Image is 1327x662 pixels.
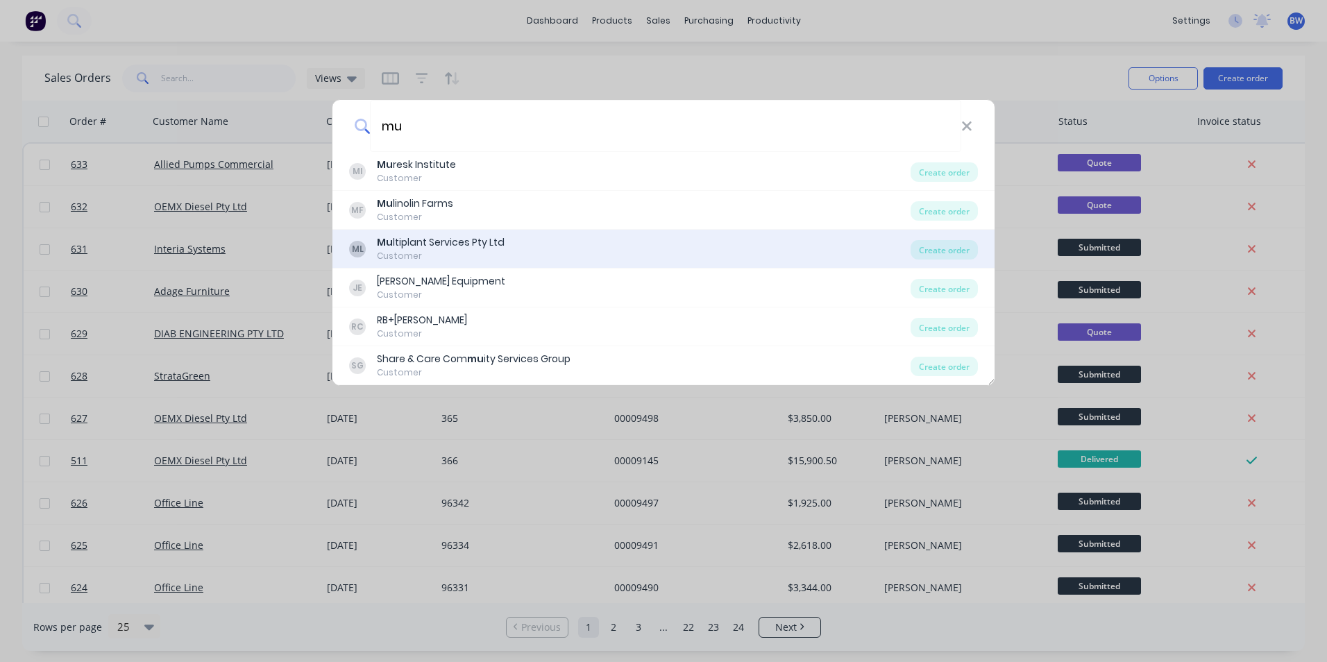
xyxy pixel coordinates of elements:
div: Create order [911,162,978,182]
div: MI [349,163,366,180]
div: JE [349,280,366,296]
div: RC [349,319,366,335]
div: [PERSON_NAME] Equipment [377,274,505,289]
b: Mu [377,158,393,171]
div: ML [349,241,366,257]
b: mu [467,352,484,366]
div: Create order [911,201,978,221]
div: Customer [377,328,467,340]
div: ltiplant Services Pty Ltd [377,235,505,250]
div: resk Institute [377,158,456,172]
div: SG [349,357,366,374]
div: Create order [911,318,978,337]
b: Mu [377,235,393,249]
div: Customer [377,211,453,223]
div: Customer [377,250,505,262]
div: Share & Care Com ity Services Group [377,352,570,366]
div: Create order [911,279,978,298]
b: Mu [377,196,393,210]
div: Customer [377,172,456,185]
div: MF [349,202,366,219]
div: Customer [377,366,570,379]
div: Customer [377,289,505,301]
div: Create order [911,240,978,260]
div: linolin Farms [377,196,453,211]
div: RB+[PERSON_NAME] [377,313,467,328]
input: Enter a customer name to create a new order... [370,100,961,152]
div: Create order [911,357,978,376]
